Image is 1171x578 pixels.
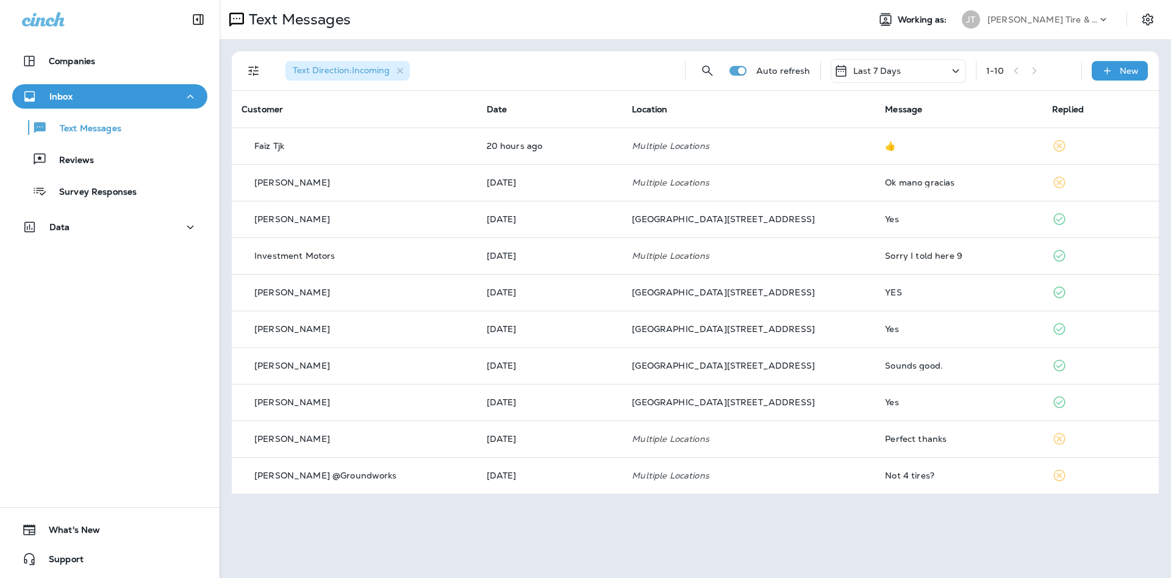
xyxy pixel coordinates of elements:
[632,287,815,298] span: [GEOGRAPHIC_DATA][STREET_ADDRESS]
[853,66,901,76] p: Last 7 Days
[487,471,613,480] p: Sep 5, 2025 01:17 PM
[12,49,207,73] button: Companies
[885,471,1033,480] div: Not 4 tires?
[47,187,137,198] p: Survey Responses
[244,10,351,29] p: Text Messages
[487,178,613,187] p: Sep 11, 2025 11:17 AM
[487,287,613,297] p: Sep 9, 2025 03:26 PM
[12,178,207,204] button: Survey Responses
[12,146,207,172] button: Reviews
[487,214,613,224] p: Sep 10, 2025 03:09 PM
[695,59,720,83] button: Search Messages
[987,15,1097,24] p: [PERSON_NAME] Tire & Auto
[487,251,613,261] p: Sep 10, 2025 09:33 AM
[885,251,1033,261] div: Sorry I told here 9
[487,141,613,151] p: Sep 11, 2025 03:48 PM
[254,141,284,151] p: Faiz Tjk
[254,471,397,480] p: [PERSON_NAME] @Groundworks
[986,66,1004,76] div: 1 - 10
[242,104,283,115] span: Customer
[632,397,815,408] span: [GEOGRAPHIC_DATA][STREET_ADDRESS]
[487,104,507,115] span: Date
[632,471,865,480] p: Multiple Locations
[487,397,613,407] p: Sep 7, 2025 02:41 PM
[48,123,121,135] p: Text Messages
[1120,66,1139,76] p: New
[254,214,330,224] p: [PERSON_NAME]
[885,214,1033,224] div: Yes
[49,92,73,101] p: Inbox
[632,141,865,151] p: Multiple Locations
[885,104,922,115] span: Message
[285,61,410,81] div: Text Direction:Incoming
[885,324,1033,334] div: Yes
[37,525,100,540] span: What's New
[487,324,613,334] p: Sep 9, 2025 10:49 AM
[632,360,815,371] span: [GEOGRAPHIC_DATA][STREET_ADDRESS]
[885,287,1033,297] div: YES
[632,214,815,225] span: [GEOGRAPHIC_DATA][STREET_ADDRESS]
[885,178,1033,187] div: Ok mano gracias
[632,178,865,187] p: Multiple Locations
[12,518,207,542] button: What's New
[632,323,815,334] span: [GEOGRAPHIC_DATA][STREET_ADDRESS]
[47,155,94,167] p: Reviews
[254,397,330,407] p: [PERSON_NAME]
[1137,9,1159,31] button: Settings
[49,56,95,66] p: Companies
[242,59,266,83] button: Filters
[962,10,980,29] div: JT
[632,434,865,444] p: Multiple Locations
[632,251,865,261] p: Multiple Locations
[885,434,1033,444] div: Perfect thanks
[49,222,70,232] p: Data
[181,7,215,32] button: Collapse Sidebar
[254,287,330,297] p: [PERSON_NAME]
[293,65,390,76] span: Text Direction : Incoming
[12,215,207,239] button: Data
[632,104,667,115] span: Location
[885,141,1033,151] div: 👍
[12,115,207,140] button: Text Messages
[1052,104,1084,115] span: Replied
[885,361,1033,370] div: Sounds good.
[254,251,335,261] p: Investment Motors
[885,397,1033,407] div: Yes
[254,434,330,444] p: [PERSON_NAME]
[487,434,613,444] p: Sep 5, 2025 03:31 PM
[37,554,84,569] span: Support
[254,361,330,370] p: [PERSON_NAME]
[487,361,613,370] p: Sep 9, 2025 10:22 AM
[756,66,811,76] p: Auto refresh
[12,84,207,109] button: Inbox
[254,324,330,334] p: [PERSON_NAME]
[898,15,950,25] span: Working as:
[254,178,330,187] p: [PERSON_NAME]
[12,547,207,571] button: Support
